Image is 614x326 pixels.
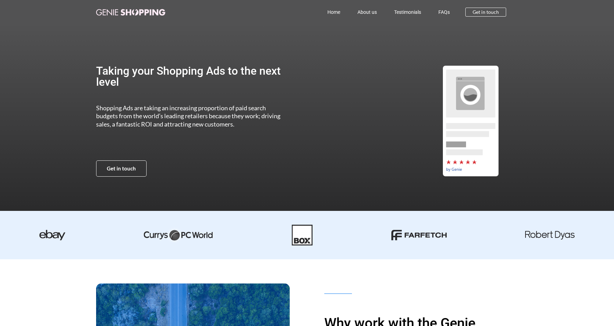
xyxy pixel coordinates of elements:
a: About us [349,4,385,20]
a: Testimonials [385,4,430,20]
img: robert dyas [525,231,575,240]
img: ebay-dark [39,230,65,240]
a: Get in touch [465,8,506,17]
a: FAQs [430,4,458,20]
span: Shopping Ads are taking an increasing proportion of paid search budgets from the world’s leading ... [96,104,280,128]
a: Home [319,4,349,20]
span: Get in touch [473,10,499,15]
img: Box-01 [292,225,313,245]
h2: Taking your Shopping Ads to the next level [96,65,287,87]
img: farfetch-01 [391,230,447,240]
img: genie-shopping-logo [96,9,165,16]
span: Get in touch [107,166,136,171]
a: Get in touch [96,160,147,177]
nav: Menu [196,4,458,20]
